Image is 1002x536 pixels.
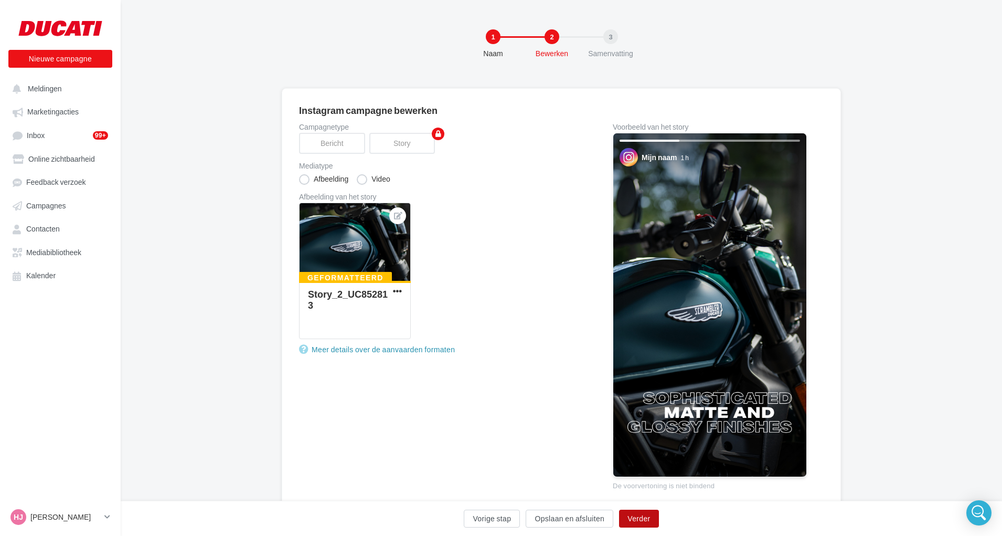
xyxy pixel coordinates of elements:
span: Meldingen [28,84,62,93]
div: Voorbeeld van het story [613,123,807,131]
span: HJ [14,512,23,522]
button: Opslaan en afsluiten [526,510,613,528]
button: Nieuwe campagne [8,50,112,68]
div: Samenvatting [577,48,644,59]
label: Video [357,174,390,185]
span: Marketingacties [27,108,79,117]
a: Feedback verzoek [6,172,114,191]
button: Meldingen [6,79,110,98]
label: Afbeelding [299,174,348,185]
a: Meer details over de aanvaarden formaten [299,343,459,356]
a: HJ [PERSON_NAME] [8,507,112,527]
div: Bewerken [518,48,585,59]
div: Naam [460,48,527,59]
label: Mediatype [299,162,579,170]
label: Campagnetype [299,123,579,131]
div: Story_2_UC852813 [308,288,388,311]
span: Online zichtbaarheid [28,154,95,163]
span: Feedback verzoek [26,178,86,187]
div: 99+ [93,131,108,140]
a: Marketingacties [6,102,114,121]
a: Mediabibliotheek [6,243,114,261]
a: Online zichtbaarheid [6,149,114,168]
div: Mijn naam [642,152,677,163]
span: Contacten [26,225,60,234]
button: Verder [619,510,658,528]
a: Contacten [6,219,114,238]
span: Mediabibliotheek [26,248,81,257]
span: Inbox [27,131,45,140]
a: Inbox99+ [6,125,114,145]
button: Vorige stap [464,510,520,528]
div: 1 h [681,153,689,162]
div: Afbeelding van het story [299,193,579,201]
div: 2 [545,29,559,44]
span: Campagnes [26,201,66,210]
p: [PERSON_NAME] [30,512,100,522]
a: Kalender [6,266,114,285]
div: De voorvertoning is niet bindend [613,477,807,491]
div: Instagram campagne bewerken [299,106,824,115]
div: 3 [603,29,618,44]
div: Open Intercom Messenger [966,500,992,526]
span: Kalender [26,271,56,280]
img: Your Instagram story preview [613,133,806,477]
div: Geformatteerd [299,272,392,283]
a: Campagnes [6,196,114,215]
div: 1 [486,29,500,44]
